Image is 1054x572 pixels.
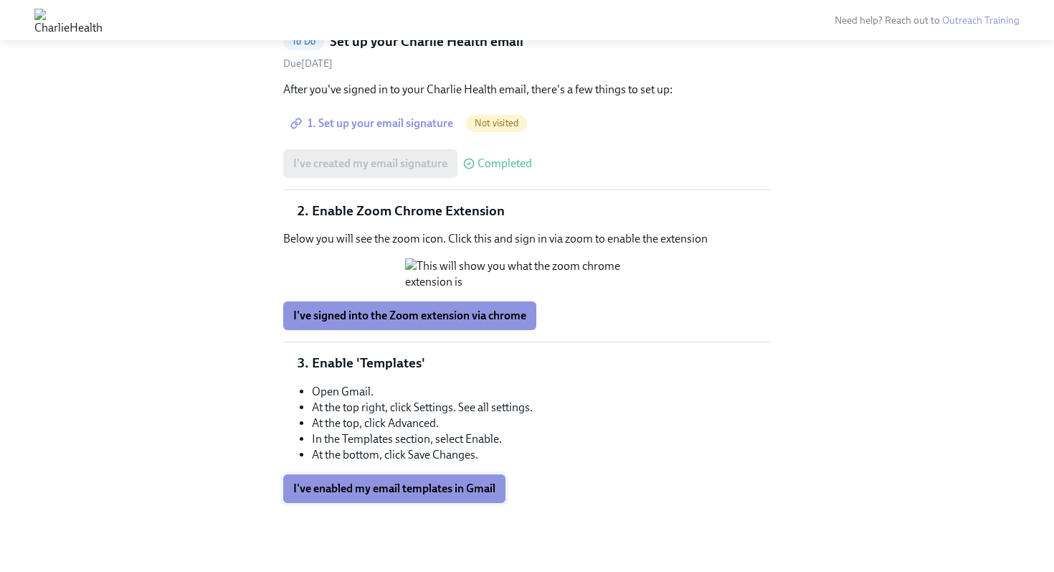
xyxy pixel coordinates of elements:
li: At the bottom, click Save Changes. [312,447,771,463]
h5: Set up your Charlie Health email [330,32,523,51]
span: Not visited [466,118,527,128]
li: At the top right, click Settings. See all settings. [312,400,771,416]
p: Below you will see the zoom icon. Click this and sign in via zoom to enable the extension [283,231,771,247]
img: CharlieHealth [34,9,103,32]
a: Outreach Training [942,14,1020,27]
span: I've signed into the Zoom extension via chrome [293,309,526,323]
li: Enable 'Templates' [312,354,771,372]
a: 1. Set up your email signature [283,109,463,138]
button: I've enabled my email templates in Gmail [283,474,505,503]
p: After you've signed in to your Charlie Health email, there's a few things to set up: [283,82,771,98]
span: Tuesday, August 19th 2025, 10:00 am [283,57,333,70]
span: To Do [283,36,324,47]
li: In the Templates section, select Enable. [312,431,771,447]
span: 1. Set up your email signature [293,116,453,131]
span: I've enabled my email templates in Gmail [293,482,495,496]
button: I've signed into the Zoom extension via chrome [283,301,536,330]
span: Need help? Reach out to [835,14,1020,27]
li: Open Gmail. [312,384,771,400]
span: Completed [478,158,532,169]
li: Enable Zoom Chrome Extension [312,202,771,220]
li: At the top, click Advanced. [312,416,771,431]
button: Zoom image [405,258,649,290]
